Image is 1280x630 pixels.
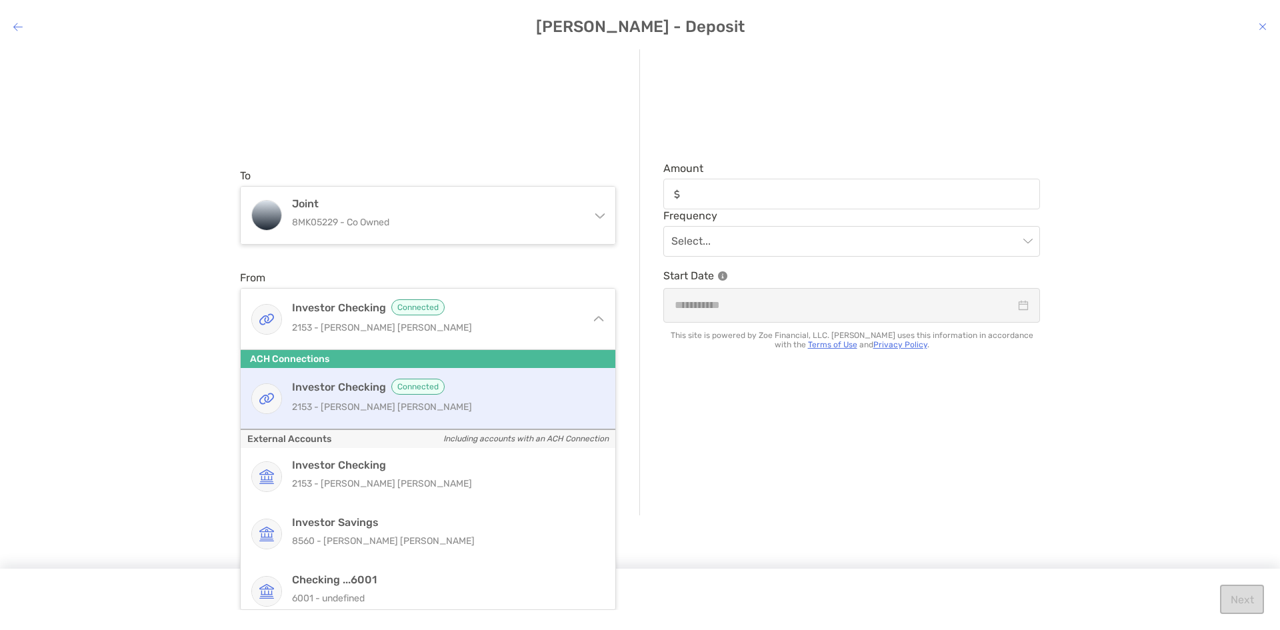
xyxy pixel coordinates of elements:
h4: Investor Savings [292,516,593,529]
p: External Accounts [241,429,615,448]
h4: Joint [292,197,580,210]
p: 8560 - [PERSON_NAME] [PERSON_NAME] [292,533,593,549]
p: 2153 - [PERSON_NAME] [PERSON_NAME] [292,319,580,336]
img: Investor Checking [252,384,281,413]
img: Investor Checking [252,305,281,334]
img: input icon [674,189,680,199]
input: Amountinput icon [685,189,1039,200]
h4: Investor Checking [292,459,593,471]
p: This site is powered by Zoe Financial, LLC. [PERSON_NAME] uses this information in accordance wit... [663,331,1040,349]
img: Investor Savings [252,519,281,549]
p: 6001 - undefined [292,590,593,607]
p: 2153 - [PERSON_NAME] [PERSON_NAME] [292,399,593,415]
span: Connected [391,299,445,315]
p: 8MK05229 - Co Owned [292,214,580,231]
span: Frequency [663,209,1040,222]
a: Privacy Policy [873,340,927,349]
p: ACH Connections [241,350,615,368]
span: Amount [663,162,1040,175]
p: 2153 - [PERSON_NAME] [PERSON_NAME] [292,475,593,492]
img: Investor Checking [252,462,281,491]
img: Information Icon [718,271,727,281]
i: Including accounts with an ACH Connection [443,431,609,447]
h4: Checking ...6001 [292,573,593,586]
img: Joint [252,201,281,230]
label: From [240,271,265,284]
p: Start Date [663,267,1040,284]
h4: Investor Checking [292,299,580,315]
span: Connected [391,379,445,395]
img: Checking ...6001 [252,577,281,606]
a: Terms of Use [808,340,857,349]
label: To [240,169,251,182]
h4: Investor Checking [292,379,593,395]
